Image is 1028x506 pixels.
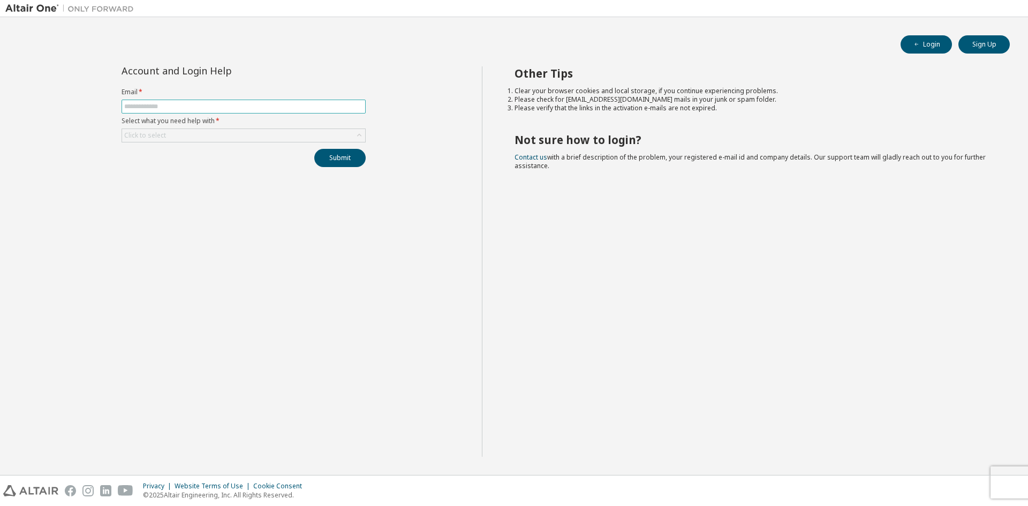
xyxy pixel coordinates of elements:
h2: Not sure how to login? [515,133,991,147]
button: Sign Up [958,35,1010,54]
img: instagram.svg [82,485,94,496]
img: youtube.svg [118,485,133,496]
div: Privacy [143,482,175,490]
span: with a brief description of the problem, your registered e-mail id and company details. Our suppo... [515,153,986,170]
div: Click to select [122,129,365,142]
div: Account and Login Help [122,66,317,75]
a: Contact us [515,153,547,162]
button: Submit [314,149,366,167]
li: Clear your browser cookies and local storage, if you continue experiencing problems. [515,87,991,95]
div: Website Terms of Use [175,482,253,490]
button: Login [901,35,952,54]
li: Please check for [EMAIL_ADDRESS][DOMAIN_NAME] mails in your junk or spam folder. [515,95,991,104]
div: Click to select [124,131,166,140]
label: Select what you need help with [122,117,366,125]
label: Email [122,88,366,96]
img: linkedin.svg [100,485,111,496]
img: facebook.svg [65,485,76,496]
li: Please verify that the links in the activation e-mails are not expired. [515,104,991,112]
img: altair_logo.svg [3,485,58,496]
p: © 2025 Altair Engineering, Inc. All Rights Reserved. [143,490,308,500]
img: Altair One [5,3,139,14]
h2: Other Tips [515,66,991,80]
div: Cookie Consent [253,482,308,490]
